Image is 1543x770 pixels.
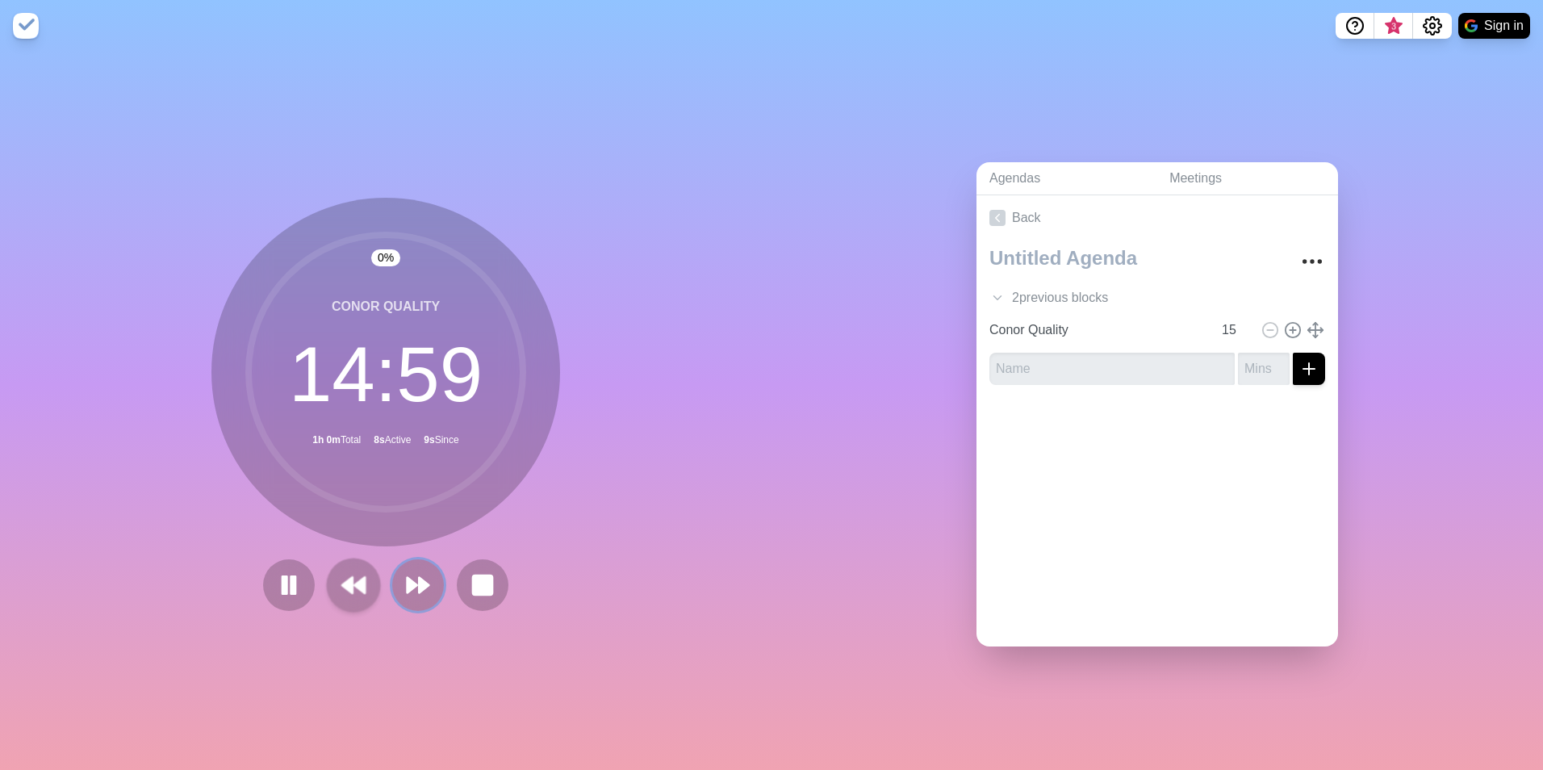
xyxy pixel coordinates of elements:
input: Mins [1215,314,1254,346]
button: Help [1336,13,1374,39]
button: More [1296,245,1328,278]
img: google logo [1465,19,1478,32]
a: Meetings [1156,162,1338,195]
button: Settings [1413,13,1452,39]
input: Name [983,314,1212,346]
img: timeblocks logo [13,13,39,39]
a: Agendas [976,162,1156,195]
input: Mins [1238,353,1290,385]
span: 3 [1387,20,1400,33]
button: What’s new [1374,13,1413,39]
a: Back [976,195,1338,241]
span: s [1102,288,1108,308]
div: 2 previous block [976,282,1338,314]
button: Sign in [1458,13,1530,39]
input: Name [989,353,1235,385]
